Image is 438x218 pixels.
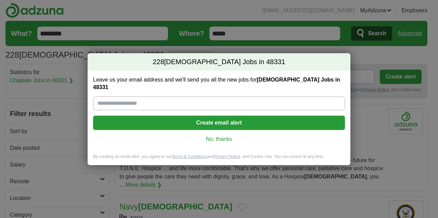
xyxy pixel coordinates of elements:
[171,154,207,159] a: Terms & Conditions
[93,116,345,130] button: Create email alert
[88,154,350,165] div: By creating an email alert, you agree to our and , and Cookie Use. You can cancel at any time.
[153,57,164,67] span: 228
[88,53,350,71] h2: [DEMOGRAPHIC_DATA] Jobs in 48331
[93,76,345,91] label: Leave us your email address and we'll send you all the new jobs for
[99,135,339,143] a: No, thanks
[214,154,241,159] a: Privacy Notice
